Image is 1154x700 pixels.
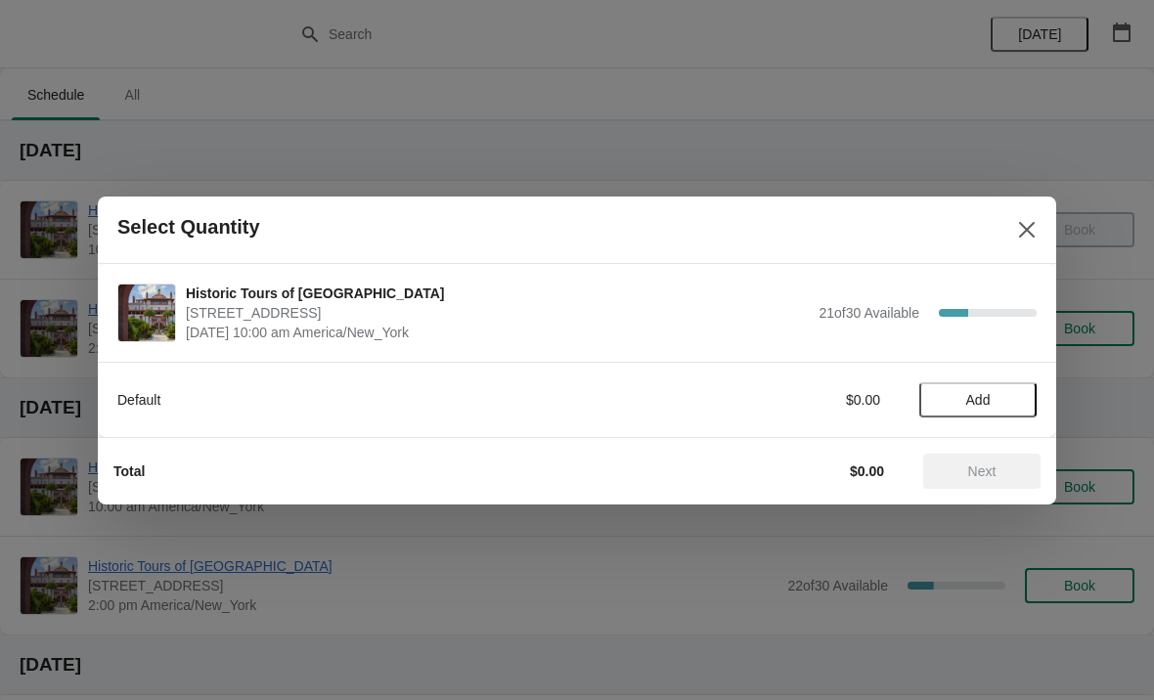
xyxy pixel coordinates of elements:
[850,463,884,479] strong: $0.00
[118,284,175,341] img: Historic Tours of Flagler College | 74 King Street, St. Augustine, FL, USA | October 16 | 10:00 a...
[699,390,880,410] div: $0.00
[117,216,260,239] h2: Select Quantity
[113,463,145,479] strong: Total
[966,392,991,408] span: Add
[117,390,660,410] div: Default
[919,382,1037,417] button: Add
[186,284,809,303] span: Historic Tours of [GEOGRAPHIC_DATA]
[1009,212,1044,247] button: Close
[819,305,919,321] span: 21 of 30 Available
[186,303,809,323] span: [STREET_ADDRESS]
[186,323,809,342] span: [DATE] 10:00 am America/New_York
